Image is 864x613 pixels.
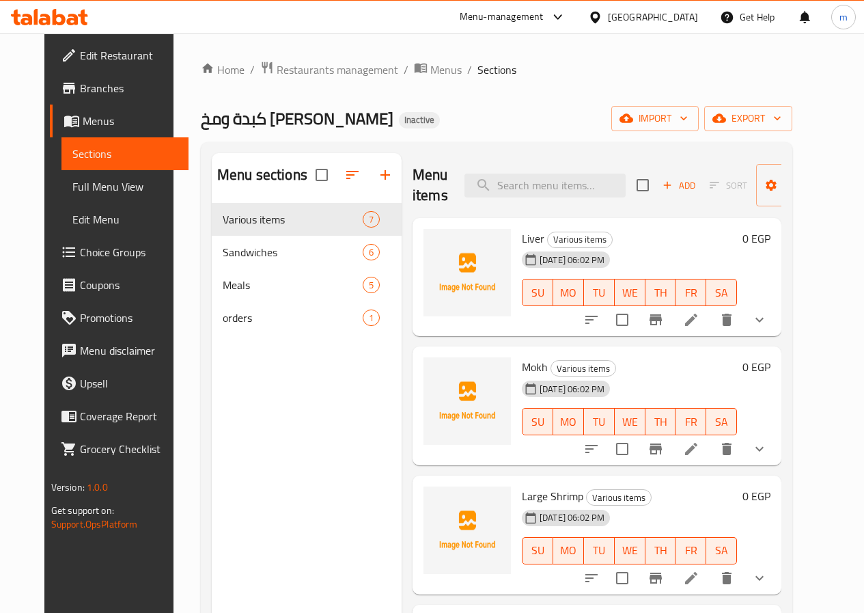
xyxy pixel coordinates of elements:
[363,310,380,326] div: items
[675,537,706,564] button: FR
[522,279,553,306] button: SU
[528,412,548,432] span: SU
[675,408,706,435] button: FR
[553,537,584,564] button: MO
[620,541,640,560] span: WE
[706,279,737,306] button: SA
[559,412,579,432] span: MO
[553,279,584,306] button: MO
[534,511,610,524] span: [DATE] 06:02 PM
[620,412,640,432] span: WE
[477,62,516,78] span: Sections
[430,62,462,78] span: Menus
[80,408,178,424] span: Coverage Report
[710,303,743,336] button: delete
[547,232,613,248] div: Various items
[72,211,178,228] span: Edit Menu
[683,570,699,586] a: Edit menu item
[742,357,770,377] h6: 0 EGP
[217,165,307,185] h2: Menu sections
[50,301,189,334] a: Promotions
[336,159,369,191] span: Sort sections
[50,334,189,367] a: Menu disclaimer
[534,254,610,267] span: [DATE] 06:02 PM
[522,408,553,435] button: SU
[80,277,178,293] span: Coupons
[212,269,402,301] div: Meals5
[80,244,178,260] span: Choice Groups
[756,164,848,206] button: Manage items
[639,303,672,336] button: Branch-specific-item
[589,283,609,303] span: TU
[423,229,511,316] img: Liver
[584,537,615,564] button: TU
[212,197,402,340] nav: Menu sections
[839,10,848,25] span: m
[50,433,189,465] a: Grocery Checklist
[620,283,640,303] span: WE
[767,168,837,202] span: Manage items
[615,408,645,435] button: WE
[651,283,671,303] span: TH
[50,400,189,433] a: Coverage Report
[61,203,189,236] a: Edit Menu
[639,433,672,465] button: Branch-specific-item
[363,277,380,293] div: items
[706,408,737,435] button: SA
[50,236,189,269] a: Choice Groups
[467,62,472,78] li: /
[223,310,363,326] div: orders
[575,562,608,595] button: sort-choices
[528,541,548,560] span: SU
[399,114,440,126] span: Inactive
[201,62,245,78] a: Home
[250,62,255,78] li: /
[80,310,178,326] span: Promotions
[551,360,616,377] div: Various items
[522,228,544,249] span: Liver
[622,110,688,127] span: import
[223,211,363,228] span: Various items
[212,301,402,334] div: orders1
[50,269,189,301] a: Coupons
[751,312,768,328] svg: Show Choices
[72,178,178,195] span: Full Menu View
[608,305,637,334] span: Select to update
[587,490,651,506] span: Various items
[522,486,583,506] span: Large Shrimp
[712,283,731,303] span: SA
[639,562,672,595] button: Branch-specific-item
[522,537,553,564] button: SU
[611,106,699,131] button: import
[414,61,462,79] a: Menus
[363,213,379,226] span: 7
[212,203,402,236] div: Various items7
[223,277,363,293] div: Meals
[657,175,701,196] button: Add
[608,435,637,463] span: Select to update
[559,541,579,560] span: MO
[712,541,731,560] span: SA
[553,408,584,435] button: MO
[80,441,178,457] span: Grocery Checklist
[72,146,178,162] span: Sections
[404,62,408,78] li: /
[61,137,189,170] a: Sections
[51,502,114,519] span: Get support on:
[277,62,398,78] span: Restaurants management
[50,105,189,137] a: Menus
[399,112,440,128] div: Inactive
[201,61,792,79] nav: breadcrumb
[260,61,398,79] a: Restaurants management
[645,408,676,435] button: TH
[50,39,189,72] a: Edit Restaurant
[80,47,178,64] span: Edit Restaurant
[80,80,178,96] span: Branches
[363,279,379,292] span: 5
[548,232,612,247] span: Various items
[559,283,579,303] span: MO
[528,283,548,303] span: SU
[50,72,189,105] a: Branches
[50,367,189,400] a: Upsell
